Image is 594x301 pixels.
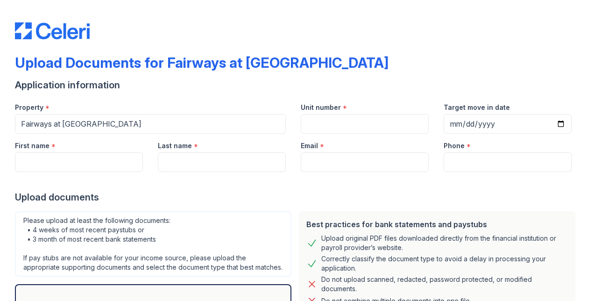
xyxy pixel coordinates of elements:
[15,22,90,39] img: CE_Logo_Blue-a8612792a0a2168367f1c8372b55b34899dd931a85d93a1a3d3e32e68fde9ad4.png
[444,103,510,112] label: Target move in date
[15,211,291,277] div: Please upload at least the following documents: • 4 weeks of most recent paystubs or • 3 month of...
[444,141,465,150] label: Phone
[158,141,192,150] label: Last name
[301,141,318,150] label: Email
[15,103,43,112] label: Property
[306,219,568,230] div: Best practices for bank statements and paystubs
[15,79,579,92] div: Application information
[301,103,341,112] label: Unit number
[15,191,579,204] div: Upload documents
[321,234,568,252] div: Upload original PDF files downloaded directly from the financial institution or payroll provider’...
[15,141,49,150] label: First name
[321,254,568,273] div: Correctly classify the document type to avoid a delay in processing your application.
[321,275,568,294] div: Do not upload scanned, redacted, password protected, or modified documents.
[15,54,389,71] div: Upload Documents for Fairways at [GEOGRAPHIC_DATA]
